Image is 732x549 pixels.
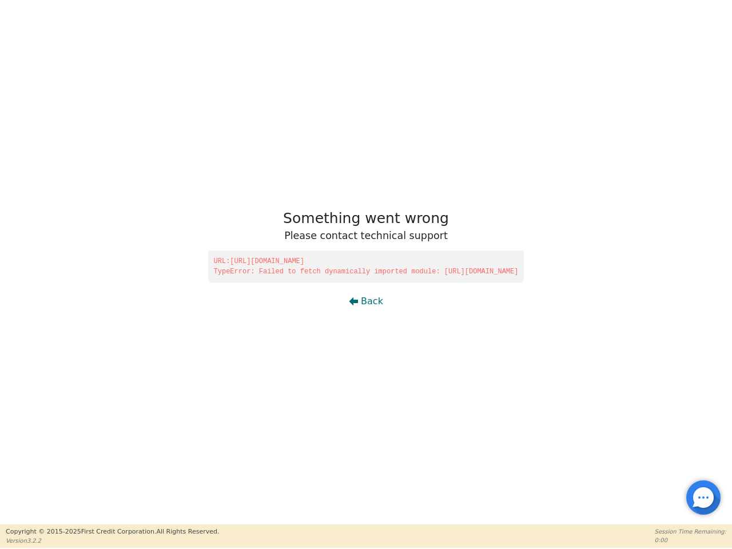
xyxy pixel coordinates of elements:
h1: Something went wrong [283,210,449,227]
p: Copyright © 2015- 2025 First Credit Corporation. [6,527,219,537]
span: TypeError: Failed to fetch dynamically imported module: [URL][DOMAIN_NAME] [214,266,519,277]
p: Session Time Remaining: [655,527,726,536]
span: Back [361,295,383,308]
p: Version 3.2.2 [6,536,219,545]
span: All Rights Reserved. [156,528,219,535]
button: Back [340,288,392,315]
span: URL: [URL][DOMAIN_NAME] [214,256,519,266]
h3: Please contact technical support [283,230,449,242]
p: 0:00 [655,536,726,544]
